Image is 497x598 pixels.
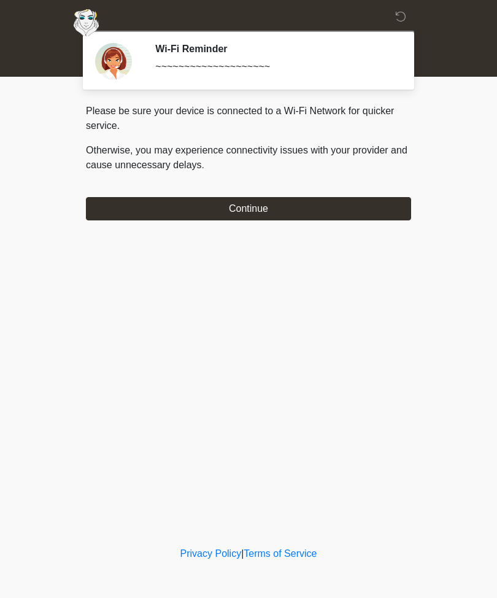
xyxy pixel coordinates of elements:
a: Privacy Policy [180,548,242,559]
div: ~~~~~~~~~~~~~~~~~~~~ [155,60,393,74]
img: Aesthetically Yours Wellness Spa Logo [74,9,99,36]
p: Please be sure your device is connected to a Wi-Fi Network for quicker service. [86,104,411,133]
h2: Wi-Fi Reminder [155,43,393,55]
p: Otherwise, you may experience connectivity issues with your provider and cause unnecessary delays [86,143,411,173]
a: | [241,548,244,559]
img: Agent Avatar [95,43,132,80]
a: Terms of Service [244,548,317,559]
button: Continue [86,197,411,220]
span: . [202,160,204,170]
